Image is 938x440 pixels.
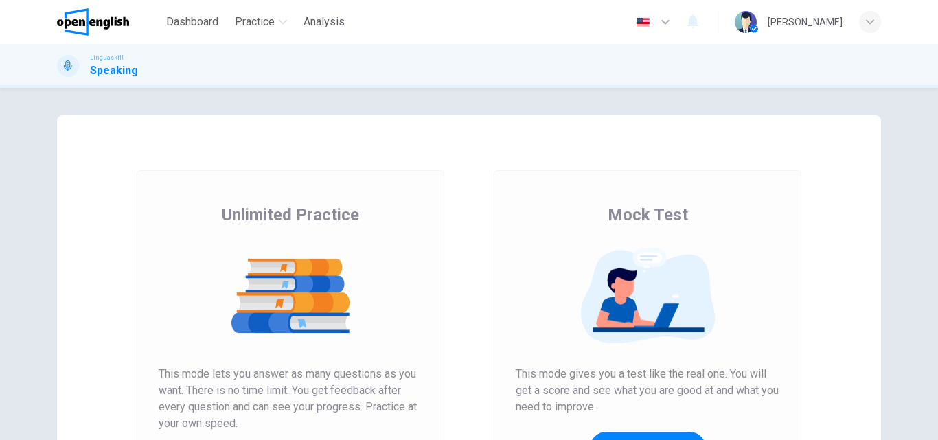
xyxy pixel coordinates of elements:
span: Dashboard [166,14,218,30]
div: [PERSON_NAME] [768,14,843,30]
span: Mock Test [608,204,688,226]
img: OpenEnglish logo [57,8,129,36]
img: Profile picture [735,11,757,33]
h1: Speaking [90,62,138,79]
a: OpenEnglish logo [57,8,161,36]
span: Linguaskill [90,53,124,62]
button: Dashboard [161,10,224,34]
span: Practice [235,14,275,30]
img: en [634,17,652,27]
button: Practice [229,10,293,34]
span: This mode gives you a test like the real one. You will get a score and see what you are good at a... [516,366,779,415]
span: This mode lets you answer as many questions as you want. There is no time limit. You get feedback... [159,366,422,432]
span: Analysis [304,14,345,30]
span: Unlimited Practice [222,204,359,226]
button: Analysis [298,10,350,34]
